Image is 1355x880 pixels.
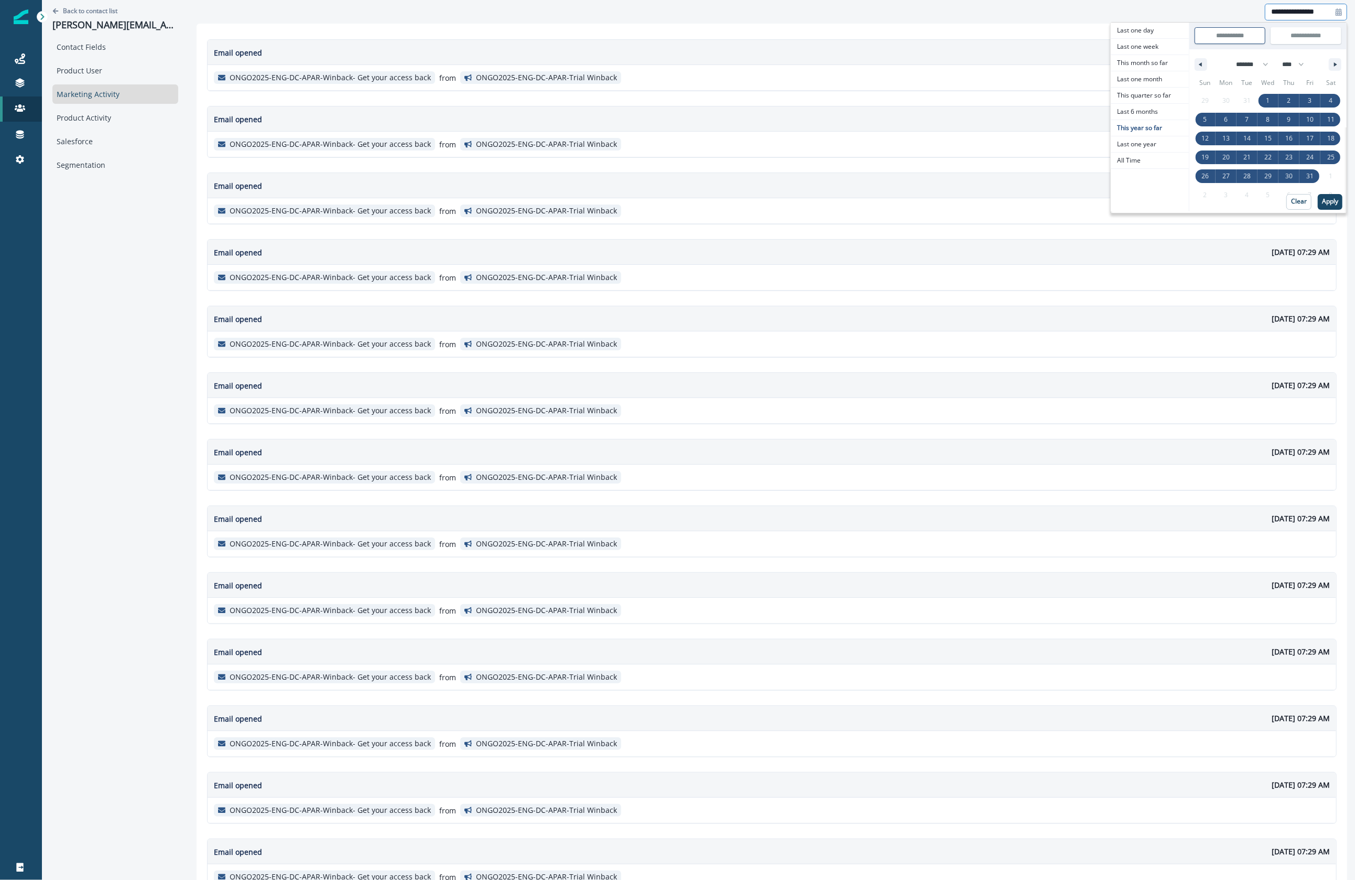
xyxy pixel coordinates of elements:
p: from [439,339,456,350]
span: Last one week [1111,39,1189,55]
p: Email opened [214,647,262,658]
span: 4 [1329,91,1332,110]
span: 10 [1306,110,1314,129]
span: 29 [1264,167,1272,186]
span: 22 [1264,148,1272,167]
button: 3 [1299,91,1320,110]
span: 20 [1222,148,1230,167]
p: from [439,805,456,816]
p: Email opened [214,114,262,125]
p: [DATE] 07:29 AM [1272,246,1330,257]
button: 21 [1237,148,1258,167]
p: from [439,206,456,217]
button: 18 [1320,129,1341,148]
button: Apply [1318,194,1342,210]
p: Clear [1291,198,1307,205]
p: ONGO2025-ENG-DC-APAR-Trial Winback [476,739,617,748]
button: 4 [1320,91,1341,110]
button: 31 [1299,167,1320,186]
p: from [439,605,456,616]
span: 1 [1266,91,1270,110]
span: 21 [1243,148,1251,167]
span: Fri [1299,74,1320,91]
p: from [439,72,456,83]
span: 19 [1201,148,1209,167]
p: Email opened [214,47,262,58]
button: 16 [1278,129,1299,148]
span: All Time [1111,153,1189,168]
p: [DATE] 07:29 AM [1272,446,1330,457]
span: This quarter so far [1111,88,1189,103]
button: 13 [1216,129,1237,148]
span: 24 [1306,148,1314,167]
span: 9 [1287,110,1291,129]
p: Back to contact list [63,6,117,15]
img: Inflection [14,9,28,24]
span: 23 [1285,148,1293,167]
div: Product Activity [52,108,178,127]
span: Last one year [1111,136,1189,152]
span: 25 [1327,148,1335,167]
button: 22 [1258,148,1278,167]
p: Email opened [214,447,262,458]
button: Last 6 months [1111,104,1189,120]
div: Product User [52,61,178,80]
button: 14 [1237,129,1258,148]
p: Email opened [214,846,262,857]
p: ONGO2025-ENG-DC-APAR-Trial Winback [476,73,617,82]
p: [DATE] 07:29 AM [1272,779,1330,790]
span: 6 [1224,110,1228,129]
p: ONGO2025-ENG-DC-APAR-Trial Winback [476,806,617,815]
button: This quarter so far [1111,88,1189,104]
p: ONGO2025-ENG-DC-APAR-Trial Winback [476,540,617,549]
button: 28 [1237,167,1258,186]
p: Email opened [214,314,262,325]
button: 23 [1278,148,1299,167]
p: ONGO2025-ENG-DC-APAR-Trial Winback [476,473,617,482]
p: ONGO2025-ENG-DC-APAR-Winback- Get your access back [230,473,431,482]
p: Email opened [214,380,262,391]
p: from [439,472,456,483]
button: Go back [52,6,117,15]
div: Marketing Activity [52,84,178,104]
button: 29 [1258,167,1278,186]
p: ONGO2025-ENG-DC-APAR-Trial Winback [476,673,617,682]
p: Email opened [214,780,262,791]
span: 2 [1287,91,1291,110]
p: [DATE] 07:29 AM [1272,713,1330,724]
span: This month so far [1111,55,1189,71]
p: ONGO2025-ENG-DC-APAR-Trial Winback [476,406,617,415]
span: 31 [1306,167,1314,186]
p: ONGO2025-ENG-DC-APAR-Winback- Get your access back [230,673,431,682]
p: [PERSON_NAME][EMAIL_ADDRESS][PERSON_NAME][DOMAIN_NAME] [52,19,178,31]
div: Contact Fields [52,37,178,57]
span: 12 [1201,129,1209,148]
span: 26 [1201,167,1209,186]
span: Tue [1237,74,1258,91]
button: Last one month [1111,71,1189,88]
button: 9 [1278,110,1299,129]
button: Clear [1286,194,1311,210]
span: 5 [1203,110,1207,129]
button: 5 [1195,110,1216,129]
p: Email opened [214,180,262,191]
button: 17 [1299,129,1320,148]
button: Last one year [1111,136,1189,153]
span: Last one day [1111,23,1189,38]
span: 18 [1327,129,1335,148]
button: 19 [1195,148,1216,167]
button: 30 [1278,167,1299,186]
span: 7 [1245,110,1249,129]
button: 1 [1258,91,1278,110]
p: Email opened [214,513,262,524]
button: This year so far [1111,120,1189,136]
p: ONGO2025-ENG-DC-APAR-Trial Winback [476,140,617,149]
span: Thu [1278,74,1299,91]
div: Salesforce [52,132,178,151]
p: Email opened [214,247,262,258]
p: from [439,539,456,550]
p: Email opened [214,713,262,724]
button: All Time [1111,153,1189,169]
p: ONGO2025-ENG-DC-APAR-Trial Winback [476,273,617,282]
button: 27 [1216,167,1237,186]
